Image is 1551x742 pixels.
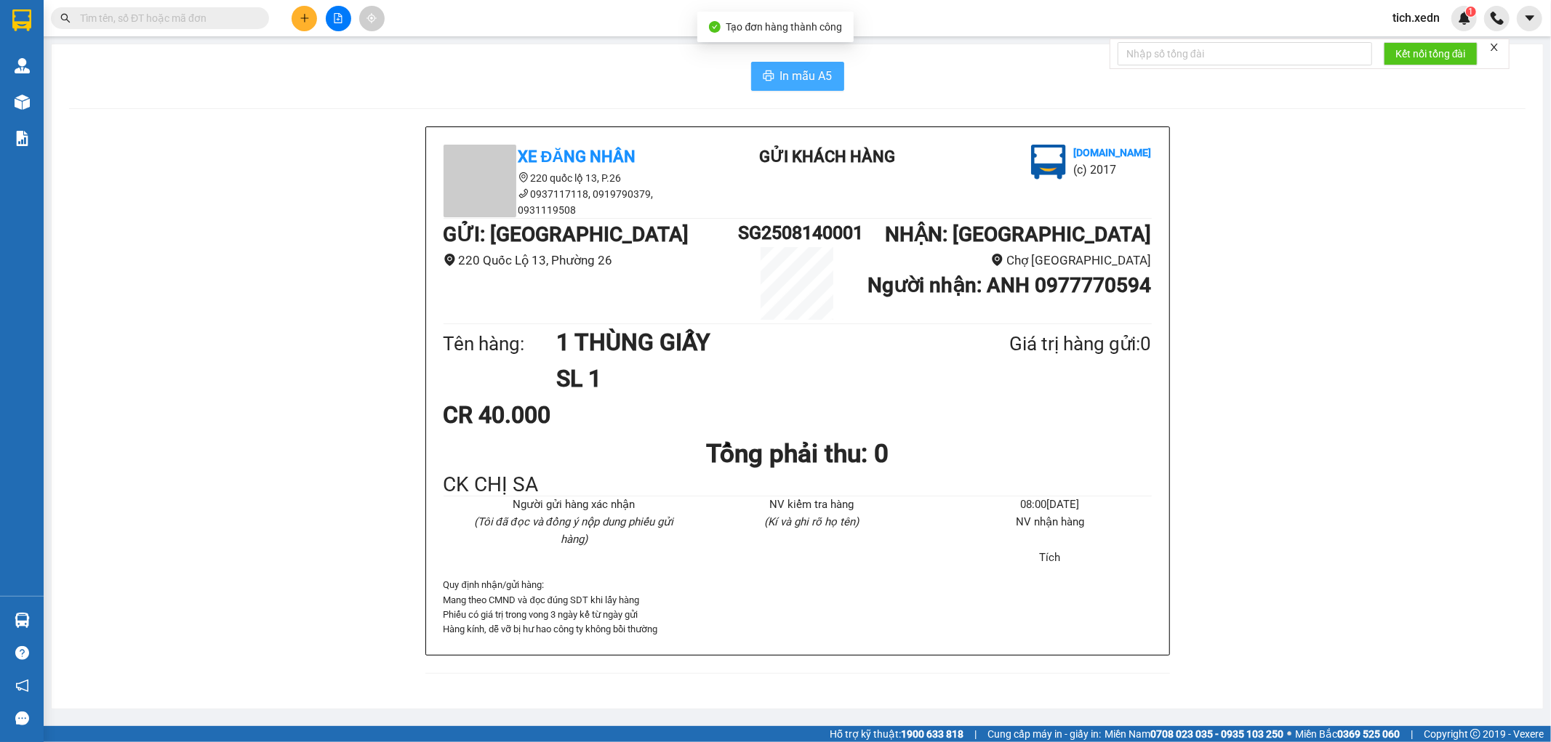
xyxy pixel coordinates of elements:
[556,360,939,397] h1: SL 1
[1468,7,1473,17] span: 1
[444,251,739,270] li: 220 Quốc Lộ 13, Phường 26
[444,434,1152,474] h1: Tổng phải thu: 0
[473,496,676,514] li: Người gửi hàng xác nhận
[518,172,529,182] span: environment
[709,21,721,33] span: check-circle
[1458,12,1471,25] img: icon-new-feature
[444,254,456,266] span: environment
[15,646,29,660] span: question-circle
[1105,726,1283,742] span: Miền Nam
[15,679,29,693] span: notification
[738,219,856,247] h1: SG2508140001
[15,58,30,73] img: warehouse-icon
[1466,7,1476,17] sup: 1
[556,324,939,360] h1: 1 THÙNG GIẤY
[726,21,843,33] span: Tạo đơn hàng thành công
[15,613,30,628] img: warehouse-icon
[15,131,30,146] img: solution-icon
[444,578,1152,637] div: Quy định nhận/gửi hàng :
[444,474,1152,496] div: CK CHỊ SA
[710,496,913,514] li: NV kiểm tra hàng
[987,726,1101,742] span: Cung cấp máy in - giấy in:
[1395,46,1466,62] span: Kết nối tổng đài
[1470,729,1480,739] span: copyright
[780,67,833,85] span: In mẫu A5
[444,170,705,186] li: 220 quốc lộ 13, P.26
[764,515,859,528] i: (Kí và ghi rõ họ tên)
[444,593,1152,637] p: Mang theo CMND và đọc đúng SDT khi lấy hàng Phiếu có giá trị trong vong 3 ngày kể từ ngày gửi Hàn...
[901,728,963,740] strong: 1900 633 818
[991,254,1003,266] span: environment
[751,62,844,91] button: printerIn mẫu A5
[830,726,963,742] span: Hỗ trợ kỹ thuật:
[1337,728,1400,740] strong: 0369 525 060
[1491,12,1504,25] img: phone-icon
[1287,731,1291,737] span: ⚪️
[1150,728,1283,740] strong: 0708 023 035 - 0935 103 250
[867,273,1151,297] b: Người nhận : ANH 0977770594
[1384,42,1478,65] button: Kết nối tổng đài
[444,397,677,433] div: CR 40.000
[518,188,529,198] span: phone
[1517,6,1542,31] button: caret-down
[948,514,1151,531] li: NV nhận hàng
[948,549,1151,567] li: Tích
[857,251,1152,270] li: Chợ [GEOGRAPHIC_DATA]
[366,13,377,23] span: aim
[1031,145,1066,180] img: logo.jpg
[759,148,895,166] b: Gửi khách hàng
[518,148,636,166] b: Xe Đăng Nhân
[60,13,71,23] span: search
[885,222,1151,246] b: NHẬN : [GEOGRAPHIC_DATA]
[1295,726,1400,742] span: Miền Bắc
[444,186,705,218] li: 0937117118, 0919790379, 0931119508
[333,13,343,23] span: file-add
[326,6,351,31] button: file-add
[1523,12,1536,25] span: caret-down
[359,6,385,31] button: aim
[474,515,673,546] i: (Tôi đã đọc và đồng ý nộp dung phiếu gửi hàng)
[444,222,689,246] b: GỬI : [GEOGRAPHIC_DATA]
[1073,161,1151,179] li: (c) 2017
[12,9,31,31] img: logo-vxr
[444,329,557,359] div: Tên hàng:
[763,70,774,84] span: printer
[300,13,310,23] span: plus
[948,496,1151,514] li: 08:00[DATE]
[1381,9,1451,27] span: tich.xedn
[974,726,977,742] span: |
[1411,726,1413,742] span: |
[15,94,30,110] img: warehouse-icon
[292,6,317,31] button: plus
[939,329,1151,359] div: Giá trị hàng gửi: 0
[80,10,252,26] input: Tìm tên, số ĐT hoặc mã đơn
[1489,42,1499,52] span: close
[1118,42,1372,65] input: Nhập số tổng đài
[15,711,29,725] span: message
[1073,147,1151,158] b: [DOMAIN_NAME]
